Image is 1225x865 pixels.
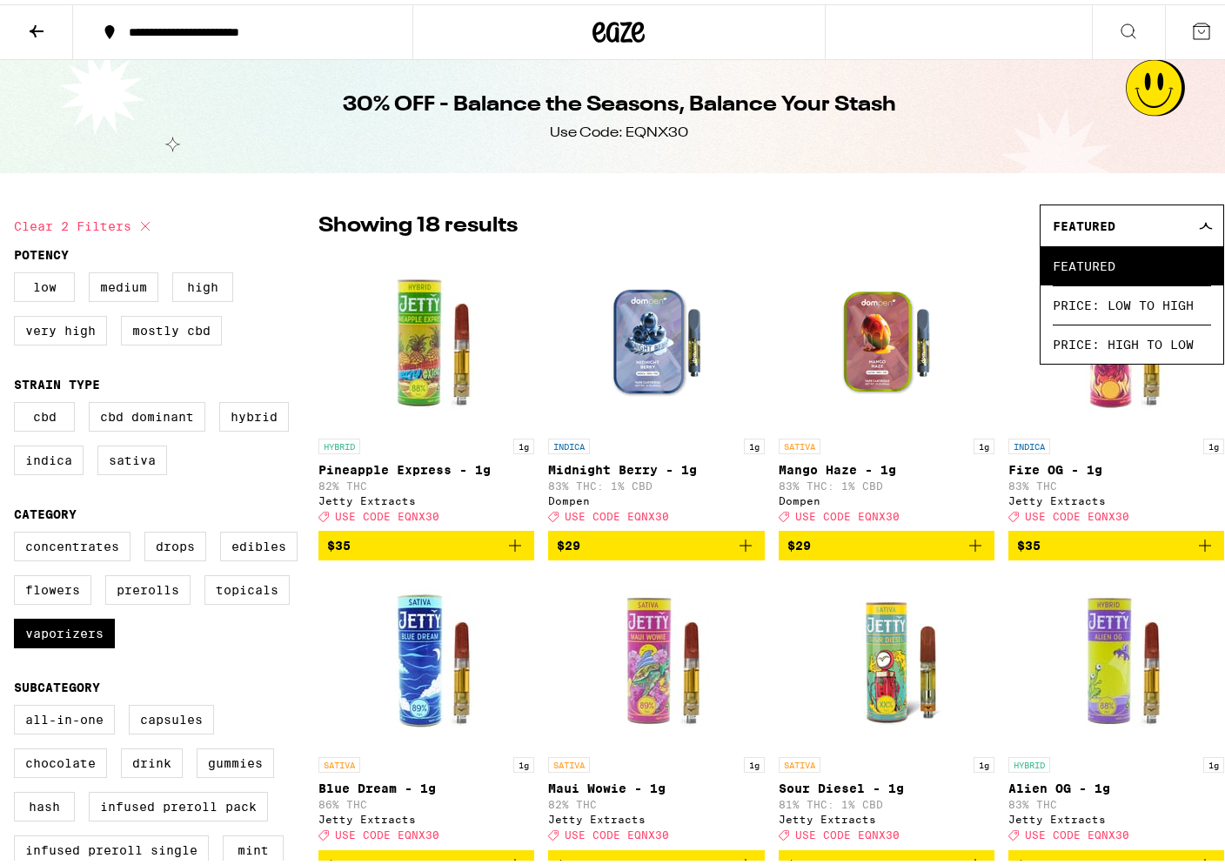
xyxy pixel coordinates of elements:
p: Blue Dream - 1g [318,777,534,791]
label: Medium [89,268,158,298]
p: 1g [744,434,765,450]
a: Open page for Midnight Berry - 1g from Dompen [548,251,764,526]
label: Indica [14,441,84,471]
p: Pineapple Express - 1g [318,459,534,473]
p: 86% THC [318,795,534,806]
img: Jetty Extracts - Pineapple Express - 1g [339,251,513,426]
h1: 30% OFF - Balance the Seasons, Balance Your Stash [343,86,896,116]
div: Use Code: EQNX30 [550,119,688,138]
label: High [172,268,233,298]
button: Add to bag [318,526,534,556]
label: CBD Dominant [89,398,205,427]
p: 82% THC [318,476,534,487]
p: 81% THC: 1% CBD [779,795,994,806]
div: Jetty Extracts [1008,491,1224,502]
img: Jetty Extracts - Fire OG - 1g [1029,251,1203,426]
span: Price: High to Low [1053,320,1211,359]
label: Hybrid [219,398,289,427]
label: Chocolate [14,744,107,774]
label: Sativa [97,441,167,471]
img: Jetty Extracts - Maui Wowie - 1g [569,570,743,744]
p: 1g [513,434,534,450]
label: Mint [223,831,284,861]
a: Open page for Sour Diesel - 1g from Jetty Extracts [779,570,994,845]
div: Jetty Extracts [318,809,534,821]
div: Jetty Extracts [318,491,534,502]
p: 83% THC: 1% CBD [548,476,764,487]
button: Add to bag [779,526,994,556]
p: HYBRID [1008,753,1050,768]
p: Maui Wowie - 1g [548,777,764,791]
button: Clear 2 filters [14,200,156,244]
span: $35 [327,534,351,548]
label: Low [14,268,75,298]
legend: Category [14,503,77,517]
p: 1g [1203,753,1224,768]
div: Dompen [548,491,764,502]
p: INDICA [1008,434,1050,450]
span: Featured [1053,215,1115,229]
p: SATIVA [779,434,820,450]
p: Midnight Berry - 1g [548,459,764,473]
p: INDICA [548,434,590,450]
img: Dompen - Midnight Berry - 1g [569,251,743,426]
a: Open page for Blue Dream - 1g from Jetty Extracts [318,570,534,845]
label: Drink [121,744,183,774]
a: Open page for Maui Wowie - 1g from Jetty Extracts [548,570,764,845]
span: USE CODE EQNX30 [795,826,900,837]
p: 1g [1203,434,1224,450]
label: Edibles [220,527,298,557]
span: Hi. Need any help? [10,12,125,26]
label: Concentrates [14,527,131,557]
button: Add to bag [548,526,764,556]
label: Infused Preroll Single [14,831,209,861]
label: Gummies [197,744,274,774]
label: CBD [14,398,75,427]
label: Drops [144,527,206,557]
legend: Subcategory [14,676,100,690]
label: Flowers [14,571,91,600]
p: Alien OG - 1g [1008,777,1224,791]
span: USE CODE EQNX30 [565,826,669,837]
span: USE CODE EQNX30 [795,506,900,518]
p: 1g [974,753,994,768]
a: Open page for Mango Haze - 1g from Dompen [779,251,994,526]
p: 83% THC [1008,476,1224,487]
p: SATIVA [779,753,820,768]
span: $29 [557,534,580,548]
span: Price: Low to High [1053,281,1211,320]
div: Jetty Extracts [1008,809,1224,821]
img: Dompen - Mango Haze - 1g [800,251,974,426]
label: Mostly CBD [121,312,222,341]
label: Vaporizers [14,614,115,644]
p: 82% THC [548,795,764,806]
p: 1g [513,753,534,768]
span: USE CODE EQNX30 [1025,826,1129,837]
div: Jetty Extracts [548,809,764,821]
span: Featured [1053,242,1211,281]
legend: Potency [14,244,69,258]
label: Very High [14,312,107,341]
div: Dompen [779,491,994,502]
div: Jetty Extracts [779,809,994,821]
span: $29 [787,534,811,548]
p: 1g [974,434,994,450]
p: SATIVA [318,753,360,768]
label: Infused Preroll Pack [89,788,268,817]
span: $35 [1017,534,1041,548]
label: Prerolls [105,571,191,600]
label: Capsules [129,701,214,730]
button: Add to bag [1008,526,1224,556]
p: Sour Diesel - 1g [779,777,994,791]
span: USE CODE EQNX30 [335,506,439,518]
label: All-In-One [14,701,115,730]
p: 83% THC [1008,795,1224,806]
span: USE CODE EQNX30 [565,506,669,518]
a: Open page for Pineapple Express - 1g from Jetty Extracts [318,251,534,526]
p: HYBRID [318,434,360,450]
img: Jetty Extracts - Blue Dream - 1g [339,570,513,744]
p: SATIVA [548,753,590,768]
p: Showing 18 results [318,207,518,237]
p: Fire OG - 1g [1008,459,1224,473]
span: USE CODE EQNX30 [1025,506,1129,518]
